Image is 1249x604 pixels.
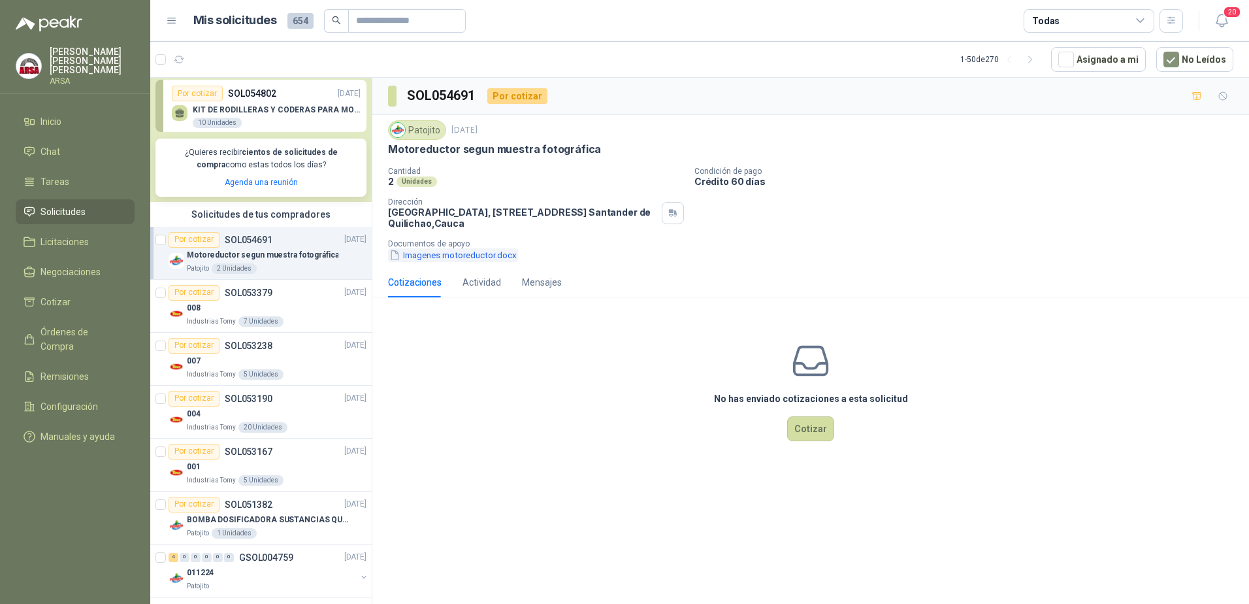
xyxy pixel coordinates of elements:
a: Por cotizarSOL054802[DATE] KIT DE RODILLERAS Y CODERAS PARA MOTORIZADO10 Unidades [155,80,366,132]
button: No Leídos [1156,47,1233,72]
a: Manuales y ayuda [16,424,135,449]
div: Mensajes [522,275,562,290]
button: Cotizar [787,416,834,441]
p: [DATE] [344,551,366,563]
a: Cotizar [16,290,135,314]
a: Por cotizarSOL054691[DATE] Company LogoMotoreductor segun muestra fotográficaPatojito2 Unidades [150,227,372,280]
p: SOL053238 [225,341,272,350]
p: [DATE] [344,445,366,458]
h3: No has enviado cotizaciones a esta solicitud [714,392,908,406]
a: 4 0 0 0 0 0 GSOL004759[DATE] Company Logo011224Patojito [169,550,369,592]
span: Tareas [41,175,69,189]
p: Motoreductor segun muestra fotográfica [388,143,601,156]
span: Licitaciones [41,235,89,249]
div: Actividad [462,275,501,290]
div: Todas [1032,14,1060,28]
div: 0 [213,553,223,562]
div: Por cotizar [487,88,547,104]
div: Por cotizar [169,338,219,354]
p: SOL053379 [225,288,272,297]
p: KIT DE RODILLERAS Y CODERAS PARA MOTORIZADO [193,105,361,114]
img: Company Logo [169,465,184,480]
p: Patojito [187,263,209,274]
div: Unidades [397,176,437,187]
a: Inicio [16,109,135,134]
a: Negociaciones [16,260,135,284]
p: Dirección [388,197,657,207]
div: Por cotizar [169,232,219,248]
a: Agenda una reunión [225,178,298,187]
img: Company Logo [16,54,41,78]
p: Industrias Tomy [187,316,236,327]
a: Tareas [16,169,135,194]
p: [DATE] [344,339,366,352]
p: Motoreductor segun muestra fotográfica [187,249,338,261]
p: BOMBA DOSIFICADORA SUSTANCIAS QUIMICAS [187,514,349,526]
button: Imagenes motoreductor.docx [388,248,518,262]
p: [DATE] [344,498,366,511]
span: Cotizar [41,295,71,309]
p: ARSA [50,77,135,85]
p: Industrias Tomy [187,369,236,380]
img: Company Logo [169,306,184,322]
p: SOL051382 [225,500,272,509]
a: Solicitudes [16,199,135,224]
div: Cotizaciones [388,275,442,290]
p: 2 [388,176,394,187]
div: Por cotizar [169,391,219,407]
p: [DATE] [344,286,366,299]
p: 008 [187,302,201,314]
a: Remisiones [16,364,135,389]
h1: Mis solicitudes [193,11,277,30]
p: [DATE] [451,124,478,137]
a: Chat [16,139,135,164]
p: [PERSON_NAME] [PERSON_NAME] [PERSON_NAME] [50,47,135,75]
img: Company Logo [169,359,184,375]
div: 1 Unidades [212,528,257,539]
div: 5 Unidades [238,369,284,380]
span: Remisiones [41,369,89,384]
div: Por cotizar [169,444,219,460]
img: Company Logo [169,518,184,533]
span: Configuración [41,399,98,414]
p: 004 [187,408,201,420]
p: 007 [187,355,201,367]
a: Órdenes de Compra [16,320,135,359]
span: 654 [287,13,314,29]
img: Company Logo [169,571,184,586]
span: Negociaciones [41,265,101,279]
p: Patojito [187,581,209,592]
div: 20 Unidades [238,422,287,433]
div: 0 [180,553,189,562]
p: [DATE] [344,392,366,405]
a: Por cotizarSOL053238[DATE] Company Logo007Industrias Tomy5 Unidades [150,333,372,386]
span: Inicio [41,114,61,129]
p: Cantidad [388,167,684,176]
p: SOL053167 [225,447,272,456]
a: Por cotizarSOL053190[DATE] Company Logo004Industrias Tomy20 Unidades [150,386,372,439]
p: Industrias Tomy [187,475,236,486]
div: Solicitudes de tus compradores [150,202,372,227]
p: SOL053190 [225,394,272,403]
p: 011224 [187,567,214,579]
div: 0 [224,553,234,562]
p: Condición de pago [694,167,1244,176]
h3: SOL054691 [407,86,477,106]
div: 1 - 50 de 270 [960,49,1041,70]
p: Industrias Tomy [187,422,236,433]
a: Por cotizarSOL053379[DATE] Company Logo008Industrias Tomy7 Unidades [150,280,372,333]
span: 20 [1223,6,1241,18]
div: 5 Unidades [238,475,284,486]
img: Company Logo [391,123,405,137]
a: Por cotizarSOL053167[DATE] Company Logo001Industrias Tomy5 Unidades [150,439,372,492]
p: SOL054691 [225,235,272,244]
img: Company Logo [169,412,184,428]
img: Logo peakr [16,16,82,31]
a: Configuración [16,394,135,419]
button: Asignado a mi [1051,47,1146,72]
div: Por cotizar [169,285,219,301]
p: Patojito [187,528,209,539]
p: SOL054802 [228,86,276,101]
p: Crédito 60 días [694,176,1244,187]
p: 001 [187,461,201,473]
